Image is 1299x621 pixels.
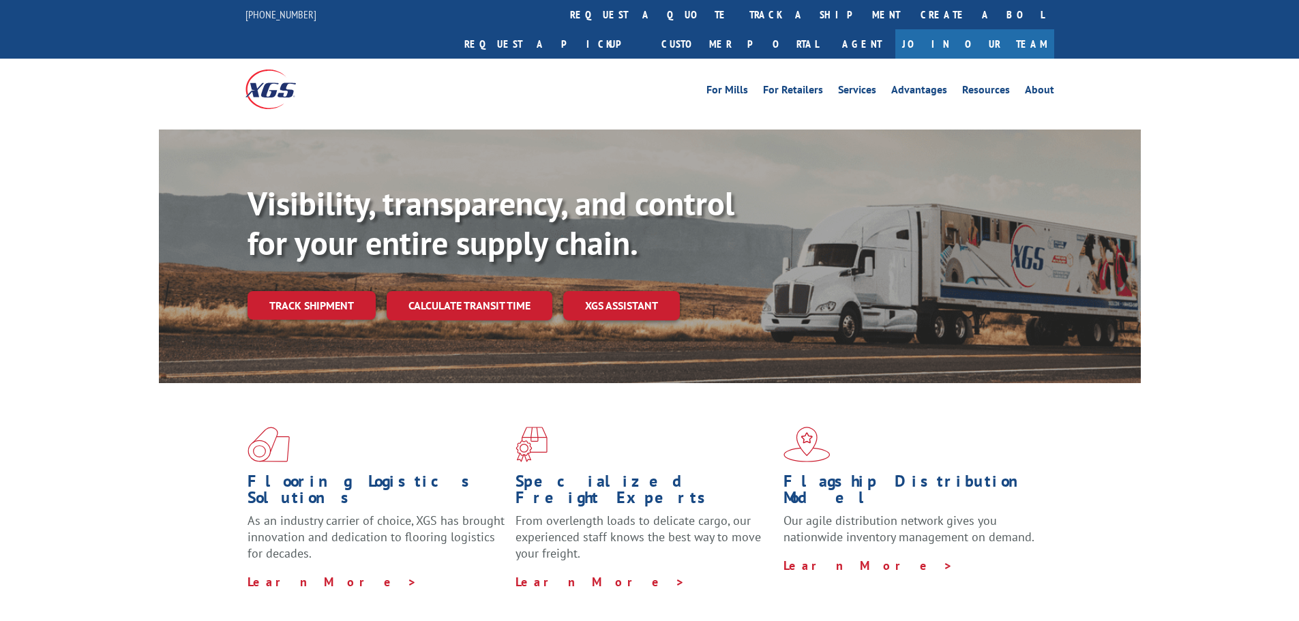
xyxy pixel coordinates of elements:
a: Agent [828,29,895,59]
a: [PHONE_NUMBER] [245,7,316,21]
span: As an industry carrier of choice, XGS has brought innovation and dedication to flooring logistics... [248,513,505,561]
a: For Mills [706,85,748,100]
h1: Specialized Freight Experts [516,473,773,513]
a: For Retailers [763,85,823,100]
a: Advantages [891,85,947,100]
img: xgs-icon-flagship-distribution-model-red [783,427,831,462]
p: From overlength loads to delicate cargo, our experienced staff knows the best way to move your fr... [516,513,773,573]
img: xgs-icon-focused-on-flooring-red [516,427,548,462]
a: About [1025,85,1054,100]
a: Customer Portal [651,29,828,59]
a: Calculate transit time [387,291,552,320]
b: Visibility, transparency, and control for your entire supply chain. [248,182,734,264]
h1: Flagship Distribution Model [783,473,1041,513]
span: Our agile distribution network gives you nationwide inventory management on demand. [783,513,1034,545]
img: xgs-icon-total-supply-chain-intelligence-red [248,427,290,462]
a: XGS ASSISTANT [563,291,680,320]
a: Resources [962,85,1010,100]
a: Track shipment [248,291,376,320]
a: Join Our Team [895,29,1054,59]
h1: Flooring Logistics Solutions [248,473,505,513]
a: Learn More > [783,558,953,573]
a: Learn More > [516,574,685,590]
a: Services [838,85,876,100]
a: Learn More > [248,574,417,590]
a: Request a pickup [454,29,651,59]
